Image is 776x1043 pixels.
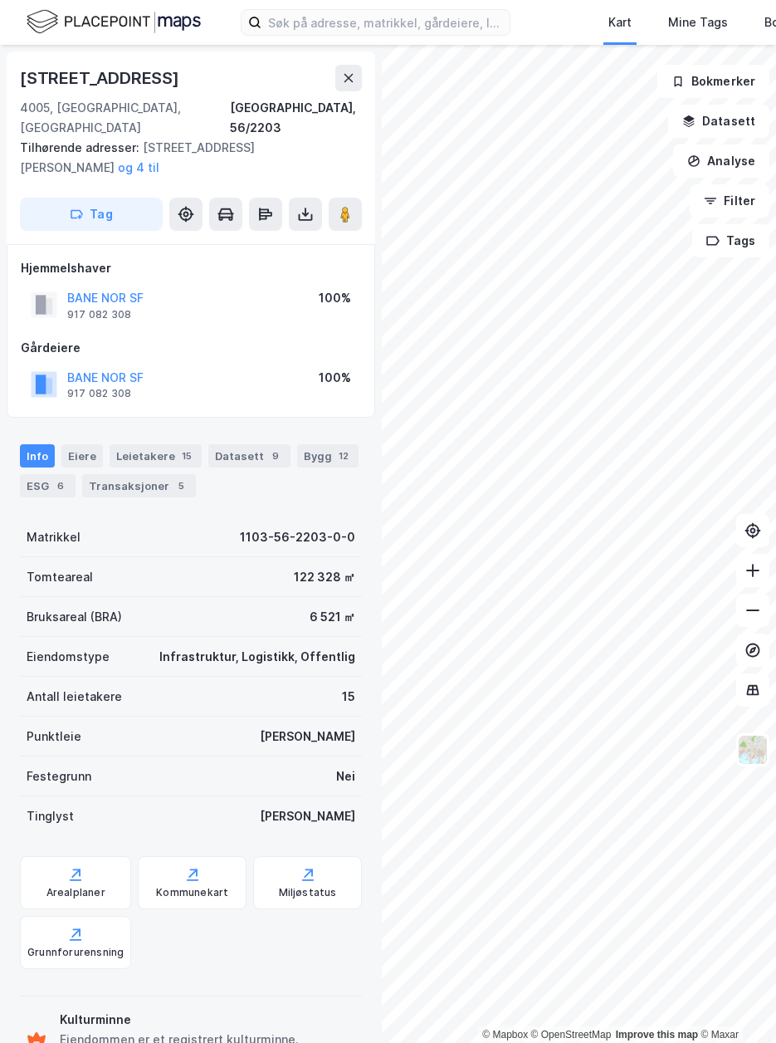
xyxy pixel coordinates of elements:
div: Gårdeiere [21,338,361,358]
div: [GEOGRAPHIC_DATA], 56/2203 [230,98,362,138]
div: Grunnforurensning [27,946,124,959]
button: Bokmerker [657,65,769,98]
div: 12 [335,448,352,464]
img: logo.f888ab2527a4732fd821a326f86c7f29.svg [27,7,201,37]
div: Antall leietakere [27,687,122,707]
div: Eiere [61,444,103,468]
div: Tinglyst [27,806,74,826]
div: Arealplaner [46,886,105,899]
div: Festegrunn [27,766,91,786]
div: 100% [319,288,351,308]
div: 100% [319,368,351,388]
div: Matrikkel [27,527,81,547]
div: Kart [608,12,632,32]
div: 15 [342,687,355,707]
img: Z [737,734,769,766]
div: Hjemmelshaver [21,258,361,278]
div: 4005, [GEOGRAPHIC_DATA], [GEOGRAPHIC_DATA] [20,98,230,138]
div: ESG [20,474,76,497]
div: Transaksjoner [82,474,196,497]
div: Infrastruktur, Logistikk, Offentlig [159,647,355,667]
div: Datasett [208,444,290,468]
button: Datasett [668,105,769,138]
div: Info [20,444,55,468]
div: 5 [173,477,189,494]
div: 122 328 ㎡ [294,567,355,587]
div: 6 521 ㎡ [310,607,355,627]
div: 6 [52,477,69,494]
input: Søk på adresse, matrikkel, gårdeiere, leietakere eller personer [261,10,510,35]
button: Tag [20,198,163,231]
button: Tags [692,224,769,257]
div: 1103-56-2203-0-0 [240,527,355,547]
div: 917 082 308 [67,387,131,400]
div: Kulturminne [60,1010,355,1030]
div: Mine Tags [668,12,728,32]
div: Eiendomstype [27,647,110,667]
iframe: Chat Widget [693,963,776,1043]
div: [STREET_ADDRESS][PERSON_NAME] [20,138,349,178]
div: 9 [267,448,284,464]
div: Miljøstatus [279,886,337,899]
div: Punktleie [27,727,81,747]
a: OpenStreetMap [531,1029,612,1041]
div: 15 [178,448,195,464]
button: Filter [690,184,769,218]
div: Kommunekart [156,886,228,899]
a: Mapbox [482,1029,528,1041]
div: Bygg [297,444,359,468]
div: Nei [336,766,355,786]
div: 917 082 308 [67,308,131,321]
div: Bruksareal (BRA) [27,607,122,627]
div: [PERSON_NAME] [260,727,355,747]
div: Leietakere [110,444,202,468]
button: Analyse [673,144,769,178]
div: [STREET_ADDRESS] [20,65,183,91]
span: Tilhørende adresser: [20,140,143,154]
div: Tomteareal [27,567,93,587]
a: Improve this map [616,1029,698,1041]
div: [PERSON_NAME] [260,806,355,826]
